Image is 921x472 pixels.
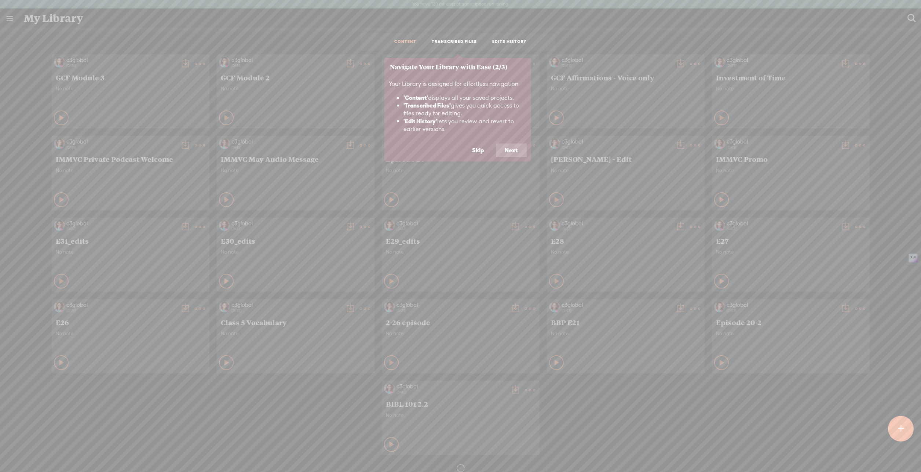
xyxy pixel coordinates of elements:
[390,63,526,70] h3: Navigate Your Library with Ease (2/3)
[403,94,428,101] b: 'Content'
[403,118,437,124] b: 'Edit History'
[403,94,527,102] li: displays all your saved projects.
[394,39,416,45] a: CONTENT
[403,117,527,133] li: lets you review and revert to earlier versions.
[463,144,493,157] button: Skip
[403,102,527,117] li: gives you quick access to files ready for editing.
[403,102,451,109] b: 'Transcribed Files'
[496,144,527,157] button: Next
[492,39,527,45] a: EDITS HISTORY
[384,76,531,144] div: Your Library is designed for effortless navigation.
[432,39,477,45] a: TRANSCRIBED FILES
